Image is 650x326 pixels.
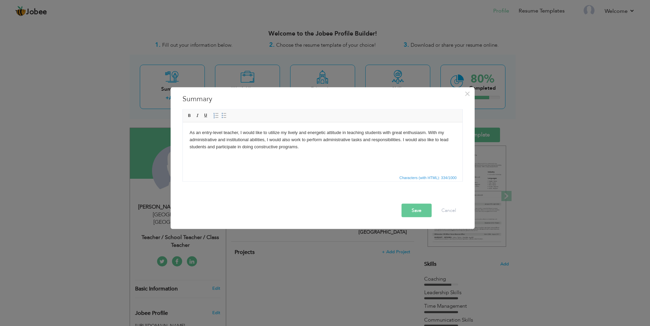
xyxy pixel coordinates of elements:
[202,112,210,119] a: Underline
[212,112,220,119] a: Insert/Remove Numbered List
[464,87,470,100] span: ×
[183,122,462,173] iframe: Rich Text Editor, summaryEditor
[194,112,201,119] a: Italic
[398,174,458,180] span: Characters (with HTML): 334/1000
[402,203,432,217] button: Save
[462,88,473,99] button: Close
[398,174,459,180] div: Statistics
[220,112,228,119] a: Insert/Remove Bulleted List
[182,94,463,104] h3: Summary
[435,203,463,217] button: Cancel
[186,112,193,119] a: Bold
